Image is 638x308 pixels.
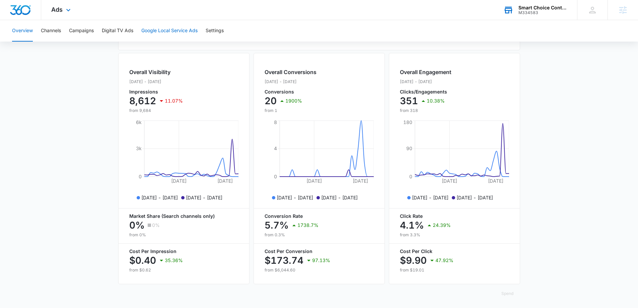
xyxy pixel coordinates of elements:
p: 11.07% [165,99,183,103]
h2: Overall Engagement [400,68,451,76]
tspan: [DATE] [171,178,187,184]
tspan: 4 [274,145,277,151]
p: from 0% [129,232,238,238]
p: Clicks/Engagements [400,89,451,94]
p: [DATE] - [DATE] [129,79,183,85]
p: 47.92% [435,258,453,263]
p: Conversions [265,89,316,94]
button: Digital TV Ads [102,20,133,42]
tspan: 0 [274,174,277,179]
div: account name [518,5,567,10]
p: $9.90 [400,255,427,266]
p: 0% [152,223,160,228]
p: 35.36% [165,258,183,263]
p: from 1 [265,108,316,114]
tspan: 0 [409,174,412,179]
button: Spend [495,286,520,302]
p: 1738.7% [297,223,318,228]
p: [DATE] - [DATE] [265,79,316,85]
p: $0.40 [129,255,156,266]
p: from $6,044.60 [265,267,374,273]
p: 5.7% [265,220,289,231]
p: Click Rate [400,214,509,219]
button: Google Local Service Ads [141,20,198,42]
tspan: [DATE] [353,178,368,184]
p: 97.13% [312,258,330,263]
tspan: 180 [403,119,412,125]
p: [DATE] - [DATE] [412,194,448,201]
button: Channels [41,20,61,42]
tspan: [DATE] [306,178,322,184]
p: from 318 [400,108,451,114]
p: 0% [129,220,145,231]
button: Overview [12,20,33,42]
button: Campaigns [69,20,94,42]
h2: Overall Conversions [265,68,316,76]
p: [DATE] - [DATE] [277,194,313,201]
p: 24.39% [433,223,451,228]
p: from 9,684 [129,108,183,114]
p: Conversion Rate [265,214,374,219]
div: account id [518,10,567,15]
tspan: 8 [274,119,277,125]
p: 20 [265,96,277,106]
p: Cost Per Click [400,249,509,254]
span: Ads [51,6,63,13]
button: Settings [206,20,224,42]
p: Cost Per Conversion [265,249,374,254]
p: 1900% [285,99,302,103]
p: Cost Per Impression [129,249,238,254]
tspan: [DATE] [442,178,457,184]
p: 351 [400,96,418,106]
p: $173.74 [265,255,303,266]
tspan: [DATE] [488,178,503,184]
p: Impressions [129,89,183,94]
p: [DATE] - [DATE] [186,194,222,201]
h2: Overall Visibility [129,68,183,76]
p: 4.1% [400,220,424,231]
p: [DATE] - [DATE] [400,79,451,85]
p: [DATE] - [DATE] [141,194,178,201]
p: from $0.62 [129,267,238,273]
p: from 3.3% [400,232,509,238]
tspan: 90 [406,145,412,151]
p: 10.38% [427,99,445,103]
p: from $19.01 [400,267,509,273]
tspan: 0 [139,174,142,179]
tspan: [DATE] [217,178,233,184]
p: from 0.3% [265,232,374,238]
p: Market Share (Search channels only) [129,214,238,219]
p: 8,612 [129,96,156,106]
p: [DATE] - [DATE] [456,194,493,201]
tspan: 3k [136,145,142,151]
p: [DATE] - [DATE] [321,194,358,201]
tspan: 6k [136,119,142,125]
